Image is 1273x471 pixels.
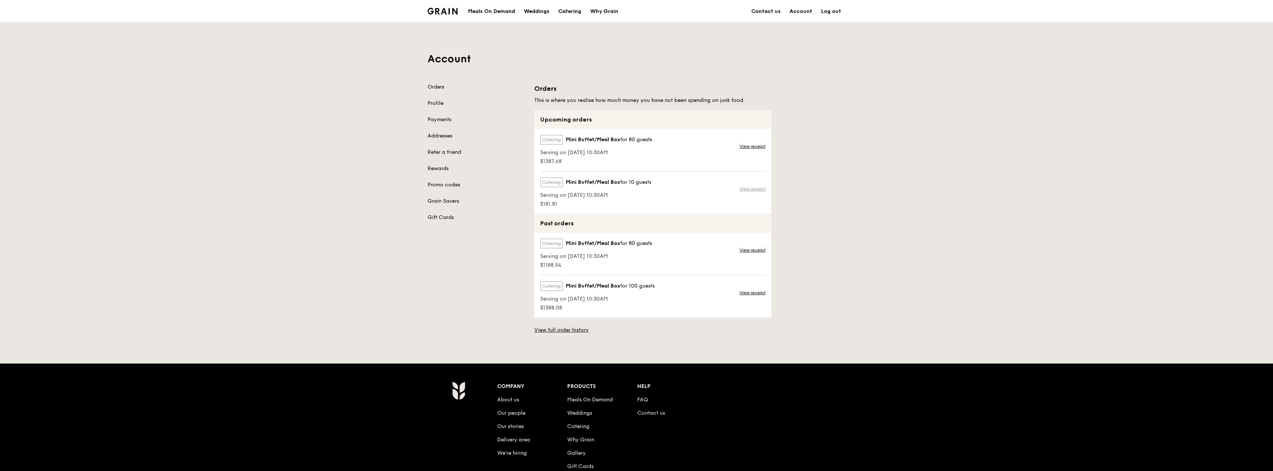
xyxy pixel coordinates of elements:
[497,381,567,392] div: Company
[637,381,707,392] div: Help
[540,192,651,199] span: Serving on [DATE] 10:30AM
[428,83,525,91] a: Orders
[540,262,652,269] span: $1188.54
[558,0,581,23] div: Catering
[566,136,620,143] span: Mini Buffet/Meal Box
[540,281,563,291] label: Catering
[497,437,530,443] a: Delivery area
[540,304,655,312] span: $1388.08
[620,136,652,143] span: for 80 guests
[540,135,563,145] label: Catering
[524,0,549,23] div: Weddings
[566,282,620,290] span: Mini Buffet/Meal Box
[519,0,554,23] a: Weddings
[497,410,525,416] a: Our people
[540,149,652,156] span: Serving on [DATE] 10:30AM
[428,116,525,123] a: Payments
[566,179,620,186] span: Mini Buffet/Meal Box
[428,214,525,221] a: Gift Cards
[566,240,620,247] span: Mini Buffet/Meal Box
[540,158,652,165] span: $1387.68
[540,253,652,260] span: Serving on [DATE] 10:30AM
[428,100,525,107] a: Profile
[637,397,648,403] a: FAQ
[567,397,613,403] a: Meals On Demand
[540,200,651,208] span: $181.81
[817,0,845,23] a: Log out
[428,52,845,66] h1: Account
[428,198,525,205] a: Grain Savers
[567,423,589,429] a: Catering
[452,381,465,400] img: Grain
[620,179,651,185] span: for 10 guests
[637,410,665,416] a: Contact us
[739,186,765,192] a: View receipt
[540,295,655,303] span: Serving on [DATE] 10:30AM
[785,0,817,23] a: Account
[567,410,592,416] a: Weddings
[739,290,765,296] a: View receipt
[620,240,652,246] span: for 80 guests
[534,214,771,233] div: Past orders
[497,423,524,429] a: Our stories
[534,326,589,334] a: View full order history
[590,0,618,23] div: Why Grain
[428,181,525,189] a: Promo codes
[586,0,623,23] a: Why Grain
[620,283,655,289] span: for 100 guests
[739,143,765,149] a: View receipt
[567,463,594,470] a: Gift Cards
[567,437,594,443] a: Why Grain
[567,381,637,392] div: Products
[747,0,785,23] a: Contact us
[468,0,515,23] div: Meals On Demand
[534,97,771,104] h5: This is where you realise how much money you have not been spending on junk food.
[540,239,563,248] label: Catering
[554,0,586,23] a: Catering
[534,110,771,129] div: Upcoming orders
[428,149,525,156] a: Refer a friend
[497,397,519,403] a: About us
[739,247,765,253] a: View receipt
[428,132,525,140] a: Addresses
[428,8,458,14] img: Grain
[497,450,527,456] a: We’re hiring
[534,83,771,94] h1: Orders
[428,165,525,172] a: Rewards
[567,450,586,456] a: Gallery
[540,178,563,187] label: Catering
